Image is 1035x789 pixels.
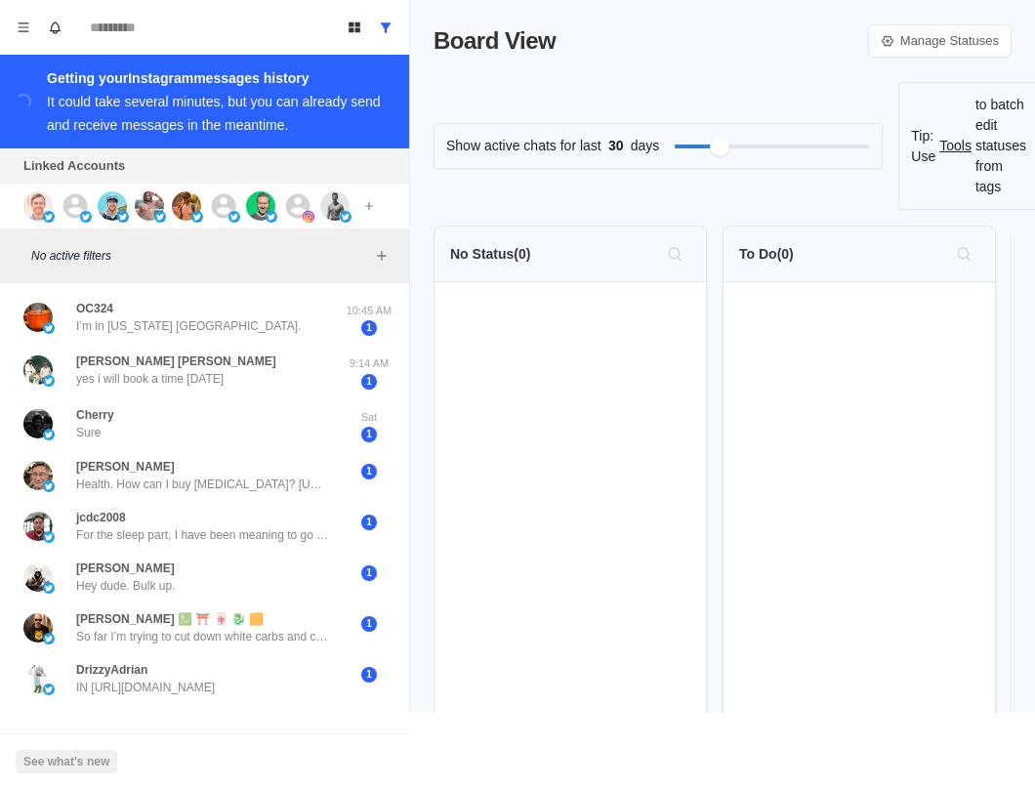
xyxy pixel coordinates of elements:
span: 1 [361,464,377,479]
p: To Do ( 0 ) [739,244,794,265]
button: Notifications [39,12,70,43]
img: picture [23,562,53,592]
img: picture [135,191,164,221]
img: picture [23,355,53,385]
button: Add account [357,194,381,218]
img: picture [98,191,127,221]
button: See what's new [16,750,117,773]
img: picture [43,322,55,334]
span: 1 [361,667,377,683]
button: Search [948,238,979,270]
img: picture [43,633,55,644]
p: So far I’m trying to cut down white carbs and cut sugar completely. Let me monitor [76,628,330,645]
img: picture [23,303,53,332]
span: 1 [361,374,377,390]
a: Manage Statuses [868,24,1012,58]
img: picture [246,191,275,221]
img: picture [191,211,203,223]
img: picture [117,211,129,223]
p: DrizzyAdrian [76,661,147,679]
p: [PERSON_NAME] [76,712,175,729]
div: Getting your Instagram messages history [47,66,386,90]
p: jcdc2008 [76,509,126,526]
button: Search [659,238,690,270]
img: picture [23,613,53,643]
p: No Status ( 0 ) [450,244,530,265]
p: [PERSON_NAME] [PERSON_NAME] [76,353,276,370]
span: 1 [361,565,377,581]
p: Tip: Use [911,126,935,167]
p: IN [URL][DOMAIN_NAME] [76,679,215,696]
p: Sure [76,424,101,441]
img: picture [23,512,53,541]
p: Board View [434,23,556,59]
img: picture [43,211,55,223]
p: I’m in [US_STATE] [GEOGRAPHIC_DATA]. [76,317,301,335]
img: picture [172,191,201,221]
span: 1 [361,427,377,442]
button: Add filters [370,244,393,268]
p: [PERSON_NAME] 💹 ⛩️ 🀄 🐉 🟧 [76,610,264,628]
img: picture [154,211,166,223]
button: Board View [339,12,370,43]
span: 1 [361,320,377,336]
p: No active filters [31,247,370,265]
div: Filter by activity days [710,137,729,156]
img: picture [228,211,240,223]
img: picture [340,211,352,223]
img: picture [23,664,53,693]
p: Hey dude. Bulk up. [76,577,175,595]
img: picture [23,461,53,490]
p: 9:14 AM [345,355,393,372]
div: It could take several minutes, but you can already send and receive messages in the meantime. [47,94,381,133]
span: 1 [361,616,377,632]
img: picture [303,211,314,223]
button: Menu [8,12,39,43]
p: Sat [345,409,393,426]
img: picture [43,375,55,387]
img: picture [43,582,55,594]
p: Show active chats for last [446,136,601,156]
span: 1 [361,515,377,530]
img: picture [43,531,55,543]
p: days [631,136,660,156]
img: picture [43,684,55,695]
img: picture [23,409,53,438]
p: For the sleep part, I have been meaning to go to a doctor as it could be [MEDICAL_DATA] as it run... [76,526,330,544]
p: Linked Accounts [23,156,125,176]
p: Cherry [76,406,114,424]
img: picture [43,429,55,440]
p: to batch edit statuses from tags [975,95,1026,197]
p: [PERSON_NAME] [76,458,175,476]
p: 10:45 AM [345,303,393,319]
p: yes i will book a time [DATE] [76,370,224,388]
p: Health. How can I buy [MEDICAL_DATA]? [URL][DOMAIN_NAME] [76,476,330,493]
p: [PERSON_NAME] [76,560,175,577]
p: OC324 [76,300,113,317]
span: 30 [601,136,631,156]
a: Tools [939,136,972,156]
img: picture [266,211,277,223]
img: picture [23,191,53,221]
button: Show all conversations [370,12,401,43]
img: picture [80,211,92,223]
img: picture [43,480,55,492]
img: picture [320,191,350,221]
